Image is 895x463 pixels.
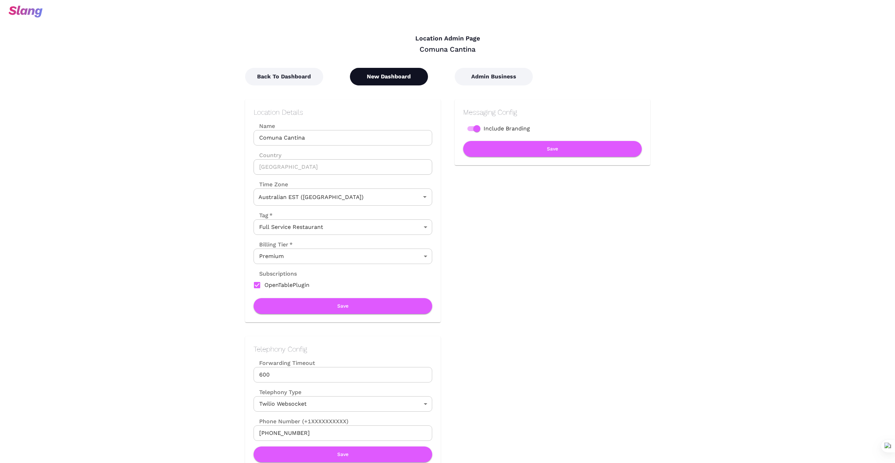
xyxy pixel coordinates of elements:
[254,240,293,249] label: Billing Tier
[254,249,432,264] div: Premium
[420,192,430,202] button: Open
[254,417,432,425] label: Phone Number (+1XXXXXXXXXX)
[254,359,432,367] label: Forwarding Timeout
[8,6,43,18] img: svg+xml;base64,PHN2ZyB3aWR0aD0iOTciIGhlaWdodD0iMzQiIHZpZXdCb3g9IjAgMCA5NyAzNCIgZmlsbD0ibm9uZSIgeG...
[245,35,650,43] h4: Location Admin Page
[254,345,432,353] h2: Telephony Config
[254,180,432,188] label: Time Zone
[254,151,432,159] label: Country
[254,270,297,278] label: Subscriptions
[254,388,301,396] label: Telephony Type
[254,108,432,116] h2: Location Details
[245,73,323,80] a: Back To Dashboard
[350,73,428,80] a: New Dashboard
[455,73,533,80] a: Admin Business
[254,122,432,130] label: Name
[254,446,432,462] button: Save
[254,219,432,235] div: Full Service Restaurant
[455,68,533,85] button: Admin Business
[264,281,309,289] span: OpenTablePlugin
[254,211,273,219] label: Tag
[463,108,642,116] h2: Messaging Config
[350,68,428,85] button: New Dashboard
[254,298,432,314] button: Save
[484,124,530,133] span: Include Branding
[254,396,432,412] div: Twilio Websocket
[245,45,650,54] div: Comuna Cantina
[463,141,642,157] button: Save
[245,68,323,85] button: Back To Dashboard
